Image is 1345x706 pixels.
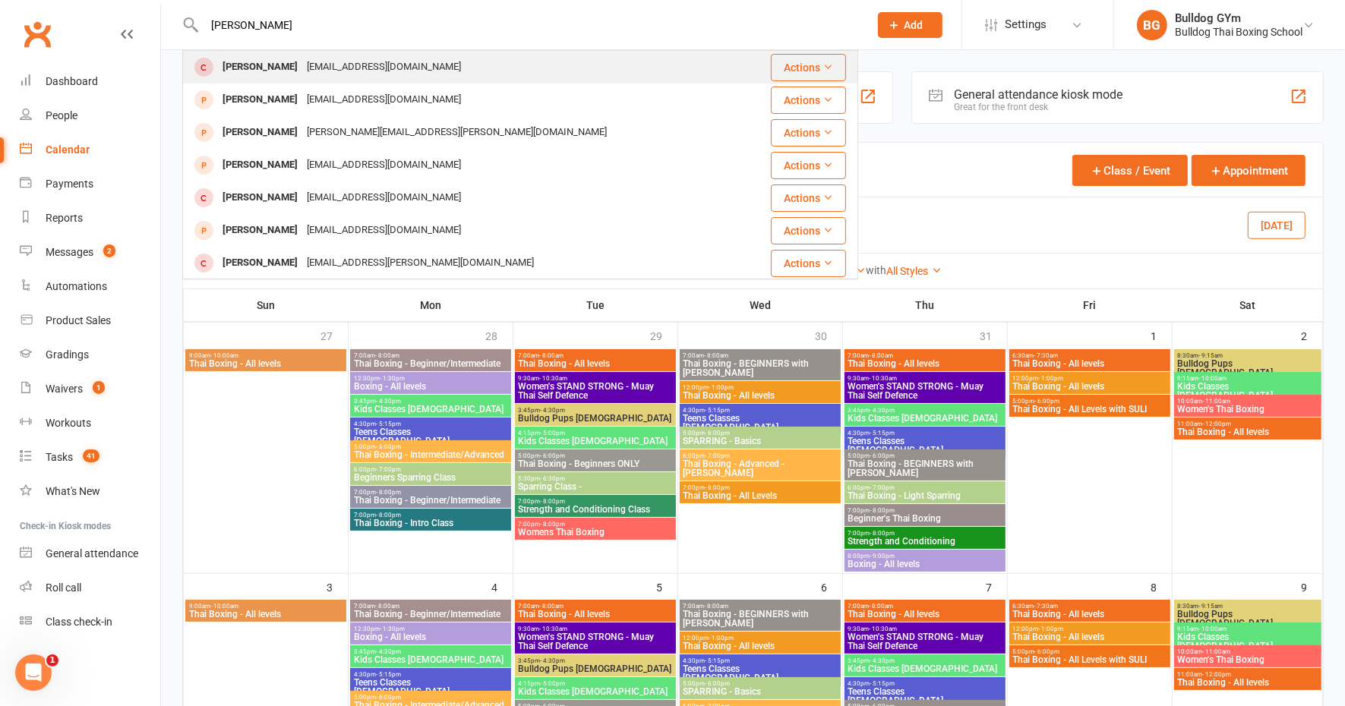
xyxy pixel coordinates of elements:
span: - 8:00pm [541,498,566,505]
a: Reports [20,201,160,235]
div: [EMAIL_ADDRESS][DOMAIN_NAME] [302,56,466,78]
span: - 8:00am [540,352,564,359]
div: [PERSON_NAME] [218,56,302,78]
span: Kids Classes [DEMOGRAPHIC_DATA] [518,687,673,696]
span: - 9:15am [1199,603,1223,610]
span: - 6:00pm [706,680,731,687]
div: Great for the front desk [955,102,1123,112]
a: Roll call [20,571,160,605]
span: Strength and Conditioning [848,537,1002,546]
span: Thai Boxing - All levels [188,359,343,368]
span: Kids Classes [DEMOGRAPHIC_DATA] [353,655,508,664]
span: Thai Boxing - Intermediate/Advanced [353,450,508,459]
span: 12:00pm [1012,626,1167,632]
div: [EMAIL_ADDRESS][DOMAIN_NAME] [302,187,466,209]
span: - 10:30am [870,375,898,382]
div: [PERSON_NAME] [218,89,302,111]
span: 11:00am [1177,421,1319,427]
span: Thai Boxing - Advanced - [PERSON_NAME] [683,459,838,477]
span: - 1:00pm [709,635,734,641]
span: 7:00am [518,352,673,359]
span: - 8:00pm [541,521,566,528]
div: 5 [656,574,677,599]
span: 4:30pm [353,421,508,427]
div: 7 [986,574,1007,599]
span: - 6:00pm [706,430,731,437]
a: Tasks 41 [20,440,160,474]
span: Thai Boxing - All Levels [683,491,838,500]
div: Payments [46,178,93,190]
span: 9:30am [518,626,673,632]
div: Product Sales [46,314,111,326]
span: Strength and Conditioning Class [518,505,673,514]
span: - 8:00am [870,352,894,359]
a: Class kiosk mode [20,605,160,639]
span: 3:45pm [518,407,673,414]
span: 6:30am [1012,603,1167,610]
span: Add [905,19,924,31]
span: 6:00pm [848,484,1002,491]
a: Clubworx [18,15,56,53]
a: General attendance kiosk mode [20,537,160,571]
button: Actions [771,152,846,179]
span: - 8:00am [375,352,399,359]
span: - 7:00pm [376,466,401,473]
span: 7:00am [518,603,673,610]
span: - 1:00pm [1039,626,1064,632]
span: - 5:15pm [376,421,401,427]
span: 5:00pm [518,452,673,459]
th: Sat [1173,289,1323,321]
button: Actions [771,54,846,81]
span: Thai Boxing - Intro Class [353,518,508,528]
span: - 10:30am [870,626,898,632]
span: SPARRING - Basics [683,437,838,446]
div: Roll call [46,582,81,594]
span: - 7:30am [1034,352,1059,359]
span: Thai Boxing - All levels [1012,382,1167,391]
span: - 1:00pm [1039,375,1064,382]
span: - 9:15am [1199,352,1223,359]
span: 6:30am [1012,352,1167,359]
span: Women's STAND STRONG - Muay Thai Self Defence [848,632,1002,651]
span: 7:00am [683,352,838,359]
span: Beginner's Thai Boxing [848,514,1002,523]
a: Gradings [20,338,160,372]
span: 9:30am [518,375,673,382]
div: 30 [815,323,842,348]
span: 7:00pm [518,521,673,528]
input: Search... [200,14,858,36]
span: Teens Classes [DEMOGRAPHIC_DATA] [353,678,508,696]
button: Add [878,12,942,38]
span: - 5:00pm [541,680,566,687]
div: 9 [1301,574,1322,599]
span: Thai Boxing - All levels [848,610,1002,619]
span: - 8:00pm [376,489,401,496]
a: Calendar [20,133,160,167]
span: Thai Boxing - BEGINNERS with [PERSON_NAME] [683,359,838,377]
span: - 6:00pm [870,452,895,459]
div: General attendance kiosk mode [955,87,1123,102]
span: Kids Classes [DEMOGRAPHIC_DATA] [848,414,1002,423]
a: Payments [20,167,160,201]
span: 11:00am [1177,671,1319,678]
span: Women's STAND STRONG - Muay Thai Self Defence [518,632,673,651]
div: BG [1137,10,1167,40]
button: Actions [771,250,846,277]
span: - 5:15pm [376,671,401,678]
span: Thai Boxing - Beginner/Intermediate [353,610,508,619]
div: Reports [46,212,83,224]
a: People [20,99,160,133]
span: Sparring Class - [518,482,673,491]
span: 12:00pm [1012,375,1167,382]
span: Women's Thai Boxing [1177,655,1319,664]
div: [PERSON_NAME] [218,121,302,143]
span: Thai Boxing - All levels [518,359,673,368]
span: - 4:30pm [541,407,566,414]
span: 7:00pm [848,530,1002,537]
div: People [46,109,77,121]
span: Kids Classes [DEMOGRAPHIC_DATA] [848,664,1002,673]
div: Gradings [46,348,89,361]
span: - 8:00pm [706,484,731,491]
span: Boxing - All levels [848,559,1002,569]
span: - 6:30pm [541,475,566,482]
